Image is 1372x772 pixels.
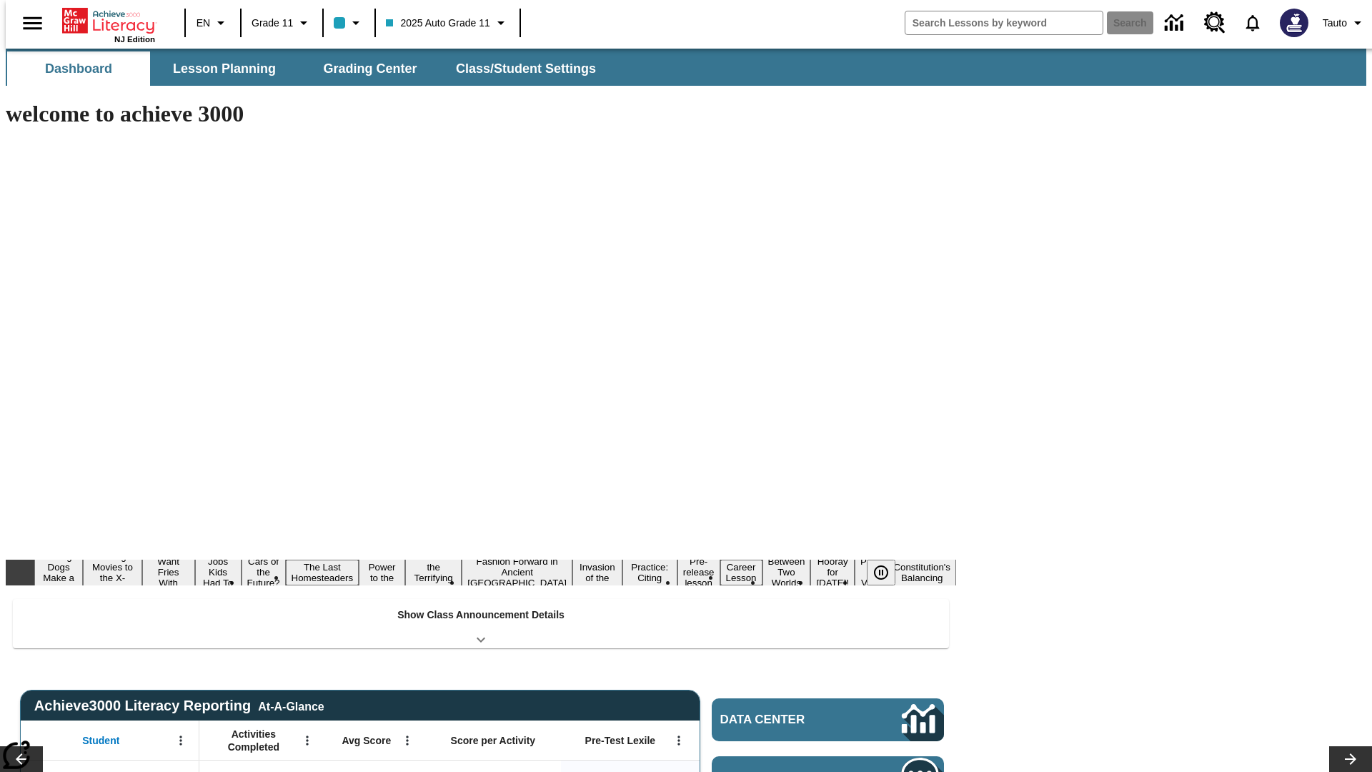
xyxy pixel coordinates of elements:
button: Open Menu [397,730,418,751]
div: SubNavbar [6,51,609,86]
button: Open Menu [170,730,192,751]
span: 2025 Auto Grade 11 [386,16,489,31]
button: Class color is light blue. Change class color [328,10,370,36]
span: Avg Score [342,734,391,747]
span: Tauto [1323,16,1347,31]
div: SubNavbar [6,49,1366,86]
button: Slide 6 The Last Homesteaders [286,560,359,585]
button: Grading Center [299,51,442,86]
button: Profile/Settings [1317,10,1372,36]
span: EN [197,16,210,31]
span: Student [82,734,119,747]
button: Slide 12 Pre-release lesson [677,554,720,590]
button: Dashboard [7,51,150,86]
span: Achieve3000 Literacy Reporting [34,698,324,714]
button: Slide 5 Cars of the Future? [242,554,286,590]
button: Slide 1 Diving Dogs Make a Splash [34,549,83,596]
img: Avatar [1280,9,1308,37]
button: Open side menu [11,2,54,44]
button: Slide 10 The Invasion of the Free CD [572,549,622,596]
button: Class: 2025 Auto Grade 11, Select your class [380,10,514,36]
a: Notifications [1234,4,1271,41]
button: Lesson carousel, Next [1329,746,1372,772]
button: Language: EN, Select a language [190,10,236,36]
a: Resource Center, Will open in new tab [1195,4,1234,42]
div: Pause [867,560,910,585]
span: Data Center [720,713,854,727]
button: Slide 15 Hooray for Constitution Day! [810,554,855,590]
button: Class/Student Settings [444,51,607,86]
div: At-A-Glance [258,698,324,713]
button: Slide 8 Attack of the Terrifying Tomatoes [405,549,462,596]
button: Slide 11 Mixed Practice: Citing Evidence [622,549,677,596]
button: Slide 17 The Constitution's Balancing Act [888,549,956,596]
a: Data Center [712,698,944,741]
button: Slide 7 Solar Power to the People [359,549,405,596]
span: Grade 11 [252,16,293,31]
span: Score per Activity [451,734,536,747]
button: Slide 4 Dirty Jobs Kids Had To Do [195,543,242,601]
button: Slide 9 Fashion Forward in Ancient Rome [462,554,572,590]
button: Slide 16 Point of View [855,554,888,590]
button: Open Menu [297,730,318,751]
button: Grade: Grade 11, Select a grade [246,10,318,36]
span: NJ Edition [114,35,155,44]
div: Home [62,5,155,44]
div: Show Class Announcement Details [13,599,949,648]
button: Lesson Planning [153,51,296,86]
button: Pause [867,560,895,585]
a: Home [62,6,155,35]
h1: welcome to achieve 3000 [6,101,956,127]
button: Open Menu [668,730,690,751]
p: Show Class Announcement Details [397,608,565,623]
button: Slide 14 Between Two Worlds [762,554,811,590]
button: Slide 2 Taking Movies to the X-Dimension [83,549,142,596]
span: Pre-Test Lexile [585,734,656,747]
a: Data Center [1156,4,1195,43]
input: search field [905,11,1103,34]
button: Slide 3 Do You Want Fries With That? [142,543,195,601]
button: Select a new avatar [1271,4,1317,41]
span: Activities Completed [207,728,301,753]
button: Slide 13 Career Lesson [720,560,762,585]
